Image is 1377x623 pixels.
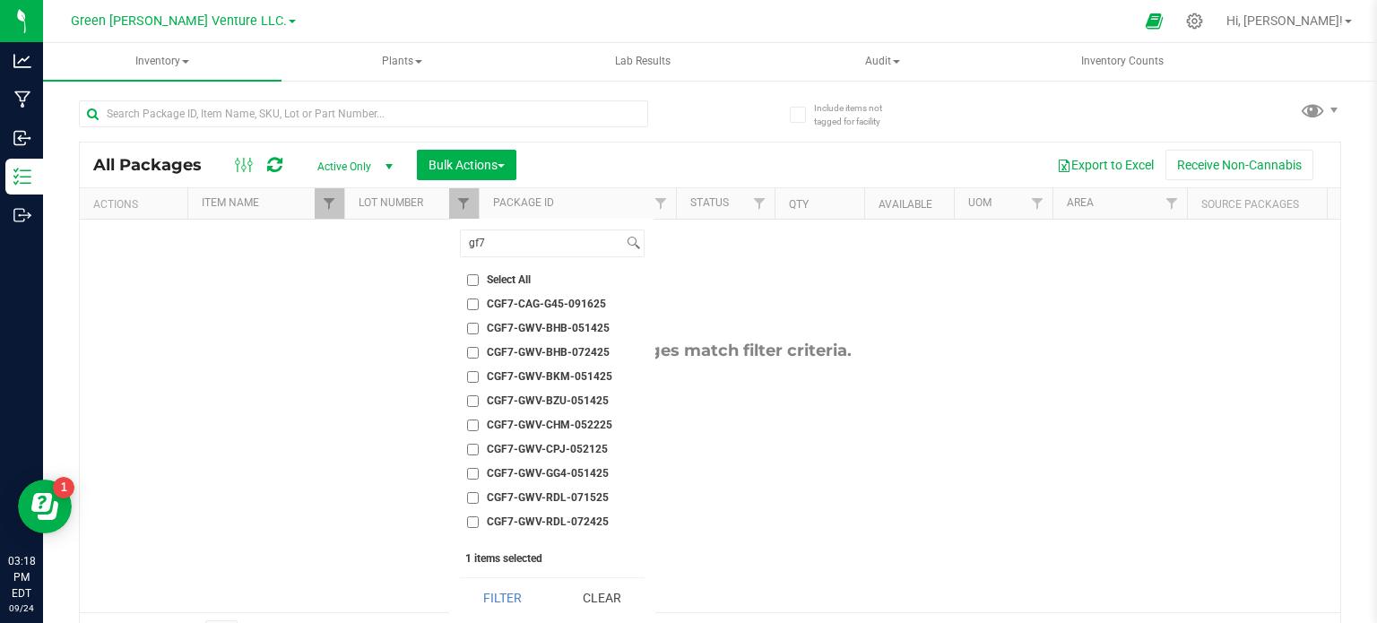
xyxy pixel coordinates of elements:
input: Select All [467,274,479,286]
p: 03:18 PM EDT [8,553,35,601]
span: Lab Results [591,54,695,69]
a: Filter [745,188,775,219]
span: CGF7-GWV-BZU-051425 [487,395,609,406]
div: 1 items selected [465,552,639,565]
a: Inventory Counts [1003,43,1242,81]
span: CGF7-GWV-CPJ-052125 [487,444,608,454]
span: CGF7-GWV-CHM-052225 [487,420,612,430]
span: Select All [487,274,531,285]
a: Item Name [202,196,259,209]
a: Filter [646,188,676,219]
a: Available [879,198,932,211]
input: CGF7-GWV-RDL-072425 [467,516,479,528]
div: Manage settings [1183,13,1206,30]
inline-svg: Inbound [13,129,31,147]
a: Inventory [43,43,281,81]
a: Qty [789,198,809,211]
span: CGF7-GWV-BKM-051425 [487,371,612,382]
inline-svg: Inventory [13,168,31,186]
a: Status [690,196,729,209]
button: Bulk Actions [417,150,516,180]
button: Export to Excel [1045,150,1165,180]
button: Filter [460,578,546,618]
th: Source Packages [1187,188,1366,220]
span: CGF7-GWV-RDL-071525 [487,492,609,503]
iframe: Resource center [18,480,72,533]
a: Lot Number [359,196,423,209]
span: Open Ecommerce Menu [1134,4,1174,39]
span: CGF7-GWV-GG4-051425 [487,468,609,479]
a: Filter [449,188,479,219]
a: Filter [1157,188,1187,219]
span: Hi, [PERSON_NAME]! [1226,13,1343,28]
span: Plants [284,44,521,80]
div: Actions [93,198,180,211]
input: CGF7-CAG-G45-091625 [467,299,479,310]
input: CGF7-GWV-CHM-052225 [467,420,479,431]
input: CGF7-GWV-RDL-071525 [467,492,479,504]
a: Filter [315,188,344,219]
span: CGF7-CAG-G45-091625 [487,299,606,309]
p: 09/24 [8,601,35,615]
a: Audit [763,43,1001,81]
input: Search [461,230,623,256]
input: CGF7-GWV-BZU-051425 [467,395,479,407]
a: Filter [1023,188,1052,219]
input: CGF7-GWV-BKM-051425 [467,371,479,383]
a: UOM [968,196,992,209]
a: Lab Results [524,43,762,81]
button: Receive Non-Cannabis [1165,150,1313,180]
span: CGF7-GWV-RDL-072425 [487,516,609,527]
a: Plants [283,43,522,81]
input: CGF7-GWV-BHB-072425 [467,347,479,359]
span: Audit [764,44,1000,80]
span: Inventory Counts [1057,54,1188,69]
span: Bulk Actions [429,158,505,172]
span: All Packages [93,155,220,175]
inline-svg: Analytics [13,52,31,70]
span: CGF7-GWV-BHB-072425 [487,347,610,358]
input: CGF7-GWV-BHB-051425 [467,323,479,334]
span: Include items not tagged for facility [814,101,904,128]
input: CGF7-GWV-CPJ-052125 [467,444,479,455]
a: Area [1067,196,1094,209]
input: CGF7-GWV-GG4-051425 [467,468,479,480]
inline-svg: Manufacturing [13,91,31,108]
a: Package ID [493,196,554,209]
inline-svg: Outbound [13,206,31,224]
span: CGF7-GWV-BHB-051425 [487,323,610,333]
div: No packages match filter criteria. [80,341,1340,360]
span: Green [PERSON_NAME] Venture LLC. [71,13,287,29]
input: Search Package ID, Item Name, SKU, Lot or Part Number... [79,100,648,127]
iframe: Resource center unread badge [53,477,74,498]
button: Clear [559,578,645,618]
